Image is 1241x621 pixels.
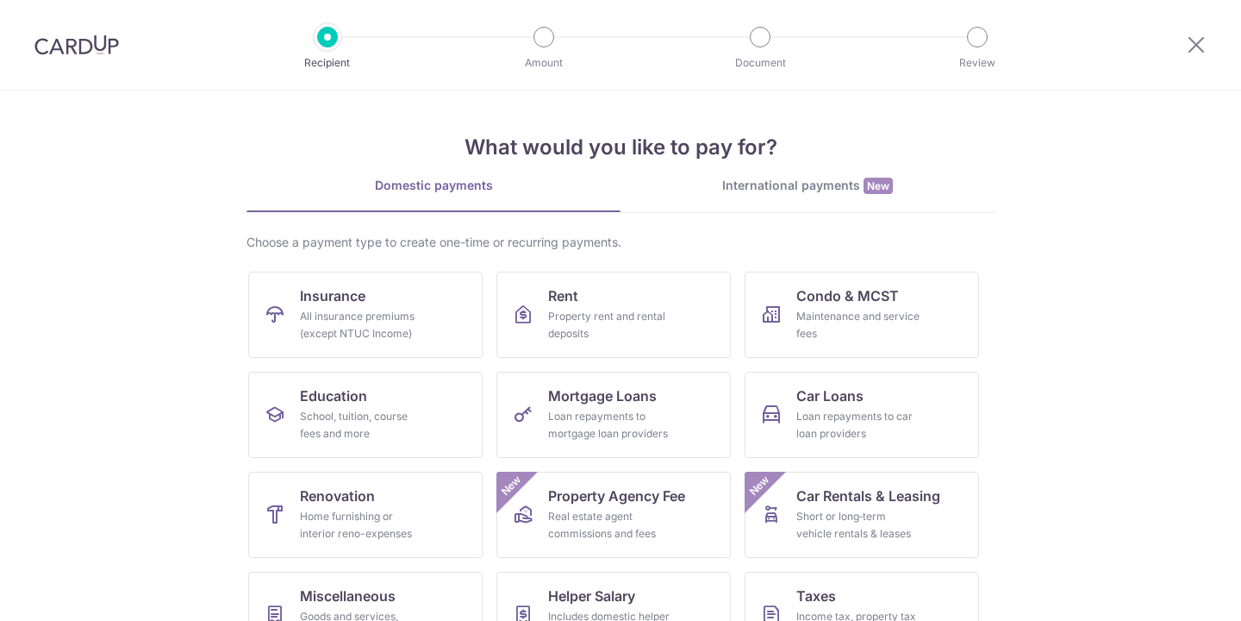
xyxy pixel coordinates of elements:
[300,408,424,442] div: School, tuition, course fees and more
[300,308,424,342] div: All insurance premiums (except NTUC Income)
[246,132,995,163] h4: What would you like to pay for?
[246,177,620,194] div: Domestic payments
[248,372,483,458] a: EducationSchool, tuition, course fees and more
[548,486,685,506] span: Property Agency Fee
[496,372,731,458] a: Mortgage LoansLoan repayments to mortgage loan providers
[864,178,893,194] span: New
[300,285,365,306] span: Insurance
[497,472,526,500] span: New
[796,308,920,342] div: Maintenance and service fees
[745,472,774,500] span: New
[300,486,375,506] span: Renovation
[548,308,672,342] div: Property rent and rental deposits
[548,508,672,543] div: Real estate agent commissions and fees
[796,285,899,306] span: Condo & MCST
[796,486,940,506] span: Car Rentals & Leasing
[796,386,864,406] span: Car Loans
[745,372,979,458] a: Car LoansLoan repayments to car loan providers
[34,34,119,55] img: CardUp
[480,54,608,72] p: Amount
[548,285,578,306] span: Rent
[548,386,657,406] span: Mortgage Loans
[300,586,396,606] span: Miscellaneous
[796,408,920,442] div: Loan repayments to car loan providers
[248,472,483,558] a: RenovationHome furnishing or interior reno-expenses
[246,234,995,251] div: Choose a payment type to create one-time or recurring payments.
[1130,569,1224,612] iframe: Opens a widget where you can find more information
[745,272,979,358] a: Condo & MCSTMaintenance and service fees
[914,54,1041,72] p: Review
[248,272,483,358] a: InsuranceAll insurance premiums (except NTUC Income)
[496,272,731,358] a: RentProperty rent and rental deposits
[548,408,672,442] div: Loan repayments to mortgage loan providers
[496,472,731,558] a: Property Agency FeeReal estate agent commissions and feesNew
[620,177,995,195] div: International payments
[548,586,635,606] span: Helper Salary
[300,508,424,543] div: Home furnishing or interior reno-expenses
[300,386,367,406] span: Education
[745,472,979,558] a: Car Rentals & LeasingShort or long‑term vehicle rentals & leasesNew
[264,54,391,72] p: Recipient
[696,54,824,72] p: Document
[796,508,920,543] div: Short or long‑term vehicle rentals & leases
[796,586,836,606] span: Taxes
